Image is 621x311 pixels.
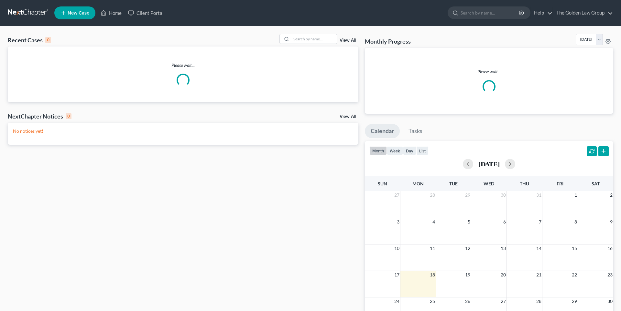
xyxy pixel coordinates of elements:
[503,218,507,226] span: 6
[340,38,356,43] a: View All
[464,297,471,305] span: 26
[607,271,613,279] span: 23
[369,146,387,155] button: month
[574,218,578,226] span: 8
[370,68,608,75] p: Please wait...
[13,128,353,134] p: No notices yet!
[536,244,542,252] span: 14
[387,146,403,155] button: week
[607,297,613,305] span: 30
[394,191,400,199] span: 27
[571,271,578,279] span: 22
[553,7,613,19] a: The Golden Law Group
[500,244,507,252] span: 13
[607,244,613,252] span: 16
[478,161,500,167] h2: [DATE]
[8,62,358,68] p: Please wait...
[464,271,471,279] span: 19
[429,244,436,252] span: 11
[378,181,387,186] span: Sun
[574,191,578,199] span: 1
[500,271,507,279] span: 20
[291,34,337,44] input: Search by name...
[97,7,125,19] a: Home
[500,297,507,305] span: 27
[609,191,613,199] span: 2
[403,124,428,138] a: Tasks
[394,244,400,252] span: 10
[394,297,400,305] span: 24
[571,297,578,305] span: 29
[8,36,51,44] div: Recent Cases
[45,37,51,43] div: 0
[432,218,436,226] span: 4
[531,7,552,19] a: Help
[340,114,356,119] a: View All
[609,218,613,226] span: 9
[416,146,429,155] button: list
[412,181,424,186] span: Mon
[429,191,436,199] span: 28
[536,191,542,199] span: 31
[403,146,416,155] button: day
[68,11,89,16] span: New Case
[592,181,600,186] span: Sat
[365,37,411,45] h3: Monthly Progress
[461,7,520,19] input: Search by name...
[66,113,71,119] div: 0
[365,124,400,138] a: Calendar
[467,218,471,226] span: 5
[536,297,542,305] span: 28
[396,218,400,226] span: 3
[125,7,167,19] a: Client Portal
[536,271,542,279] span: 21
[464,244,471,252] span: 12
[394,271,400,279] span: 17
[500,191,507,199] span: 30
[571,244,578,252] span: 15
[484,181,494,186] span: Wed
[429,271,436,279] span: 18
[464,191,471,199] span: 29
[520,181,529,186] span: Thu
[8,112,71,120] div: NextChapter Notices
[449,181,458,186] span: Tue
[538,218,542,226] span: 7
[429,297,436,305] span: 25
[557,181,563,186] span: Fri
